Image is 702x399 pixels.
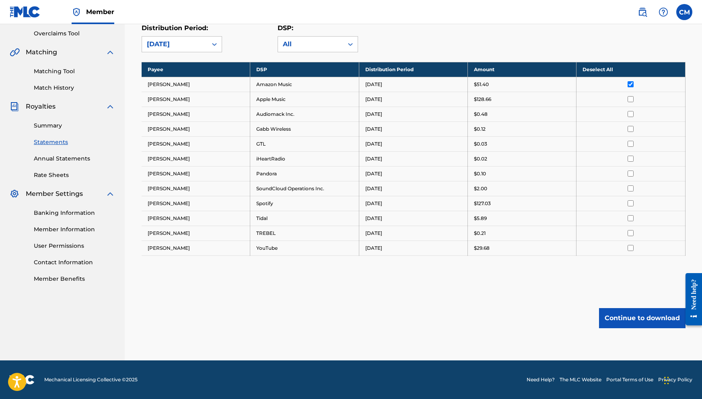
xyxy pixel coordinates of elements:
p: $128.66 [474,96,491,103]
p: $0.48 [474,111,488,118]
img: MLC Logo [10,6,41,18]
td: [DATE] [359,92,467,107]
a: Annual Statements [34,154,115,163]
span: Royalties [26,102,56,111]
a: Overclaims Tool [34,29,115,38]
td: [PERSON_NAME] [142,77,250,92]
td: [DATE] [359,241,467,255]
td: [PERSON_NAME] [142,241,250,255]
img: expand [105,102,115,111]
p: $29.68 [474,245,490,252]
span: Member Settings [26,189,83,199]
div: Drag [664,368,669,393]
td: Apple Music [250,92,359,107]
p: $2.00 [474,185,487,192]
a: The MLC Website [560,376,601,383]
th: Deselect All [576,62,685,77]
th: Amount [467,62,576,77]
p: $0.02 [474,155,487,162]
td: [DATE] [359,211,467,226]
td: Amazon Music [250,77,359,92]
a: Privacy Policy [658,376,692,383]
img: expand [105,189,115,199]
p: $0.10 [474,170,486,177]
td: Spotify [250,196,359,211]
td: [DATE] [359,181,467,196]
td: [PERSON_NAME] [142,166,250,181]
button: Continue to download [599,308,686,328]
td: GTL [250,136,359,151]
td: Gabb Wireless [250,121,359,136]
td: [DATE] [359,107,467,121]
img: Royalties [10,102,19,111]
img: expand [105,47,115,57]
a: Need Help? [527,376,555,383]
a: Statements [34,138,115,146]
td: Audiomack Inc. [250,107,359,121]
img: Matching [10,47,20,57]
td: [DATE] [359,196,467,211]
a: Rate Sheets [34,171,115,179]
iframe: Chat Widget [662,360,702,399]
span: Mechanical Licensing Collective © 2025 [44,376,138,383]
p: $51.40 [474,81,489,88]
img: logo [10,375,35,385]
span: Matching [26,47,57,57]
div: User Menu [676,4,692,20]
img: Member Settings [10,189,19,199]
a: Summary [34,121,115,130]
p: $0.03 [474,140,487,148]
td: [DATE] [359,77,467,92]
th: Distribution Period [359,62,467,77]
td: [PERSON_NAME] [142,181,250,196]
a: User Permissions [34,242,115,250]
a: Match History [34,84,115,92]
td: [DATE] [359,166,467,181]
p: $127.03 [474,200,491,207]
iframe: Resource Center [679,266,702,332]
label: Distribution Period: [142,24,208,32]
td: [PERSON_NAME] [142,196,250,211]
a: Contact Information [34,258,115,267]
a: Portal Terms of Use [606,376,653,383]
td: [PERSON_NAME] [142,226,250,241]
a: Banking Information [34,209,115,217]
td: SoundCloud Operations Inc. [250,181,359,196]
p: $5.89 [474,215,487,222]
img: search [638,7,647,17]
td: [PERSON_NAME] [142,92,250,107]
a: Member Benefits [34,275,115,283]
td: iHeartRadio [250,151,359,166]
div: All [283,39,338,49]
td: [DATE] [359,121,467,136]
a: Member Information [34,225,115,234]
p: $0.21 [474,230,486,237]
p: $0.12 [474,125,486,133]
td: [PERSON_NAME] [142,211,250,226]
label: DSP: [278,24,293,32]
th: Payee [142,62,250,77]
td: [PERSON_NAME] [142,107,250,121]
a: Public Search [634,4,651,20]
td: Tidal [250,211,359,226]
a: Matching Tool [34,67,115,76]
td: TREBEL [250,226,359,241]
td: [PERSON_NAME] [142,121,250,136]
div: [DATE] [147,39,202,49]
td: [PERSON_NAME] [142,136,250,151]
img: Top Rightsholder [72,7,81,17]
td: [DATE] [359,151,467,166]
td: [DATE] [359,226,467,241]
div: Help [655,4,671,20]
td: Pandora [250,166,359,181]
td: YouTube [250,241,359,255]
span: Member [86,7,114,16]
th: DSP [250,62,359,77]
td: [DATE] [359,136,467,151]
td: [PERSON_NAME] [142,151,250,166]
img: help [659,7,668,17]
